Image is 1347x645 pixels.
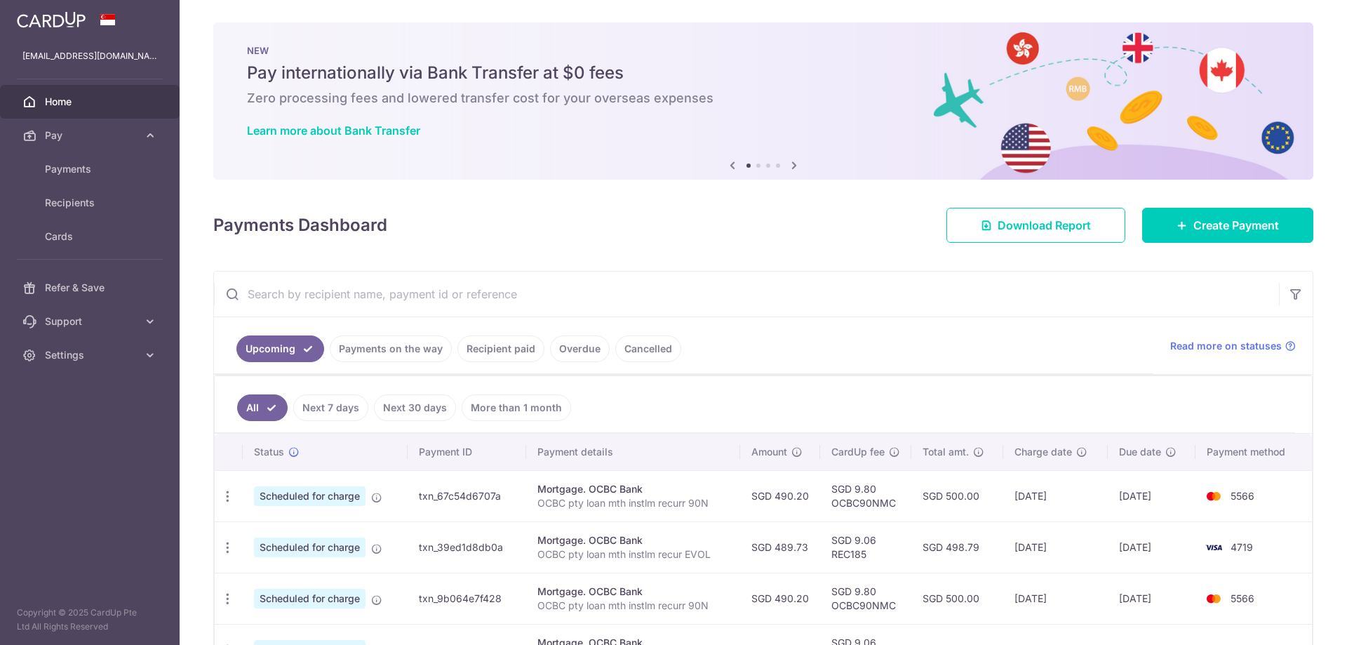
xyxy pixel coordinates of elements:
img: Bank transfer banner [213,22,1313,180]
p: OCBC pty loan mth instlm recurr 90N [537,496,729,510]
span: Read more on statuses [1170,339,1282,353]
td: SGD 489.73 [740,521,820,573]
p: OCBC pty loan mth instlm recurr 90N [537,599,729,613]
h6: Zero processing fees and lowered transfer cost for your overseas expenses [247,90,1280,107]
td: [DATE] [1003,470,1108,521]
span: Scheduled for charge [254,486,366,506]
span: Create Payment [1193,217,1279,234]
a: Learn more about Bank Transfer [247,124,420,138]
a: Payments on the way [330,335,452,362]
td: SGD 500.00 [911,573,1003,624]
img: CardUp [17,11,86,28]
span: Scheduled for charge [254,589,366,609]
img: Bank Card [1200,488,1228,505]
span: Payments [45,162,138,176]
div: Mortgage. OCBC Bank [537,585,729,599]
div: Mortgage. OCBC Bank [537,533,729,547]
p: NEW [247,45,1280,56]
a: Create Payment [1142,208,1313,243]
span: Download Report [998,217,1091,234]
td: SGD 500.00 [911,470,1003,521]
a: Read more on statuses [1170,339,1296,353]
td: [DATE] [1108,521,1195,573]
a: Upcoming [236,335,324,362]
span: 5566 [1231,592,1254,604]
th: Payment ID [408,434,525,470]
td: [DATE] [1108,573,1195,624]
span: 5566 [1231,490,1254,502]
p: OCBC pty loan mth instlm recur EVOL [537,547,729,561]
a: Overdue [550,335,610,362]
td: SGD 490.20 [740,470,820,521]
p: [EMAIL_ADDRESS][DOMAIN_NAME] [22,49,157,63]
td: [DATE] [1003,521,1108,573]
td: [DATE] [1003,573,1108,624]
a: Cancelled [615,335,681,362]
h4: Payments Dashboard [213,213,387,238]
img: Bank Card [1200,539,1228,556]
th: Payment details [526,434,740,470]
td: txn_9b064e7f428 [408,573,525,624]
a: Next 7 days [293,394,368,421]
span: Total amt. [923,445,969,459]
span: Refer & Save [45,281,138,295]
span: Support [45,314,138,328]
span: Status [254,445,284,459]
span: Scheduled for charge [254,538,366,557]
td: SGD 490.20 [740,573,820,624]
iframe: Opens a widget where you can find more information [1257,603,1333,638]
a: Download Report [946,208,1125,243]
span: Home [45,95,138,109]
td: txn_39ed1d8db0a [408,521,525,573]
span: Amount [751,445,787,459]
img: Bank Card [1200,590,1228,607]
span: Pay [45,128,138,142]
td: txn_67c54d6707a [408,470,525,521]
span: Due date [1119,445,1161,459]
span: 4719 [1231,541,1253,553]
a: Recipient paid [457,335,544,362]
span: Recipients [45,196,138,210]
td: SGD 9.06 REC185 [820,521,911,573]
span: Charge date [1014,445,1072,459]
span: Cards [45,230,138,244]
h5: Pay internationally via Bank Transfer at $0 fees [247,62,1280,84]
td: SGD 9.80 OCBC90NMC [820,573,911,624]
a: Next 30 days [374,394,456,421]
span: Settings [45,348,138,362]
div: Mortgage. OCBC Bank [537,482,729,496]
td: [DATE] [1108,470,1195,521]
a: All [237,394,288,421]
span: CardUp fee [831,445,885,459]
a: More than 1 month [462,394,571,421]
th: Payment method [1195,434,1312,470]
td: SGD 498.79 [911,521,1003,573]
input: Search by recipient name, payment id or reference [214,272,1279,317]
td: SGD 9.80 OCBC90NMC [820,470,911,521]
